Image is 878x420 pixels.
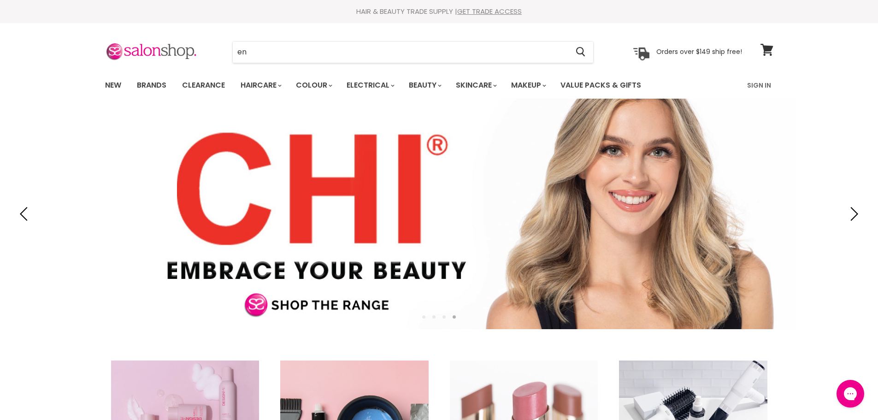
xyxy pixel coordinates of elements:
iframe: Gorgias live chat messenger [832,377,869,411]
nav: Main [94,72,785,99]
p: Orders over $149 ship free! [656,47,742,56]
li: Page dot 4 [453,315,456,319]
a: Electrical [340,76,400,95]
a: Brands [130,76,173,95]
a: Haircare [234,76,287,95]
input: Search [233,41,569,63]
a: GET TRADE ACCESS [457,6,522,16]
a: Beauty [402,76,447,95]
button: Next [843,205,862,223]
a: Value Packs & Gifts [554,76,648,95]
a: Colour [289,76,338,95]
div: HAIR & BEAUTY TRADE SUPPLY | [94,7,785,16]
a: Makeup [504,76,552,95]
li: Page dot 3 [442,315,446,319]
button: Previous [16,205,35,223]
button: Search [569,41,593,63]
li: Page dot 1 [422,315,425,319]
ul: Main menu [98,72,695,99]
form: Product [232,41,594,63]
li: Page dot 2 [432,315,436,319]
a: Skincare [449,76,502,95]
a: New [98,76,128,95]
a: Sign In [742,76,777,95]
a: Clearance [175,76,232,95]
